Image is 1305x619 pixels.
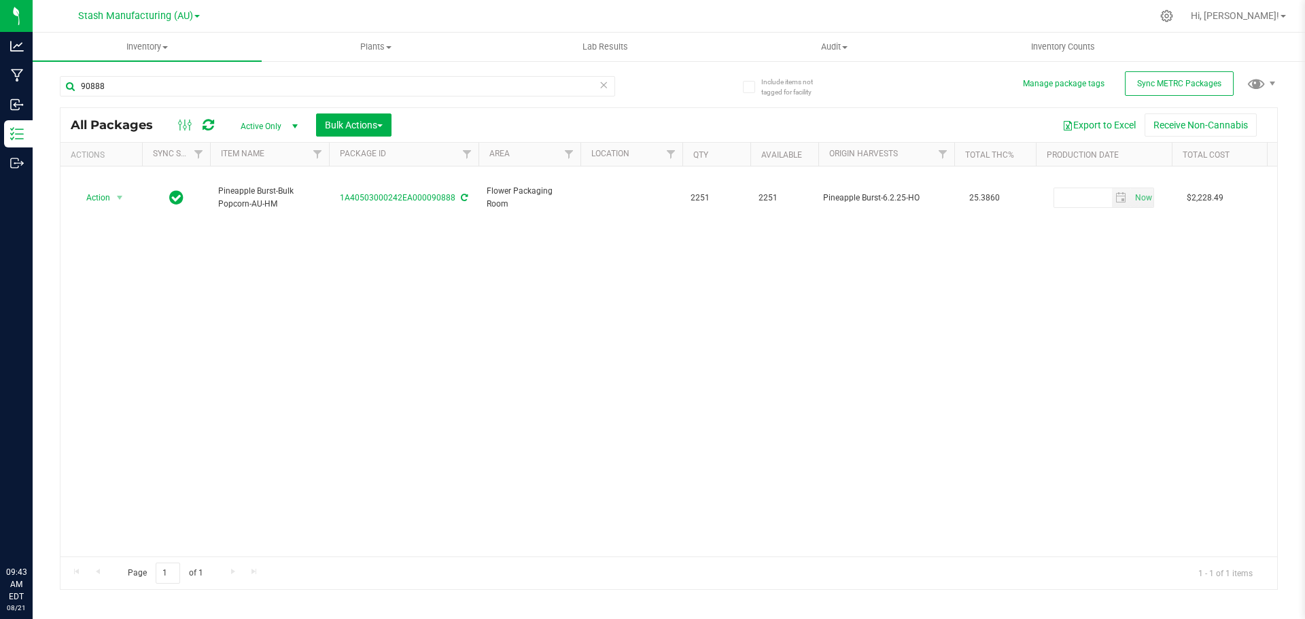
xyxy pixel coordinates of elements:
[487,185,572,211] span: Flower Packaging Room
[116,563,214,584] span: Page of 1
[60,76,615,96] input: Search Package ID, Item Name, SKU, Lot or Part Number...
[1132,188,1155,208] span: Set Current date
[78,10,193,22] span: Stash Manufacturing (AU)
[720,41,948,53] span: Audit
[599,76,608,94] span: Clear
[1054,113,1145,137] button: Export to Excel
[932,143,954,166] a: Filter
[962,188,1007,208] span: 25.3860
[558,143,580,166] a: Filter
[169,188,184,207] span: In Sync
[1187,563,1264,583] span: 1 - 1 of 1 items
[40,508,56,525] iframe: Resource center unread badge
[262,41,490,53] span: Plants
[761,150,802,160] a: Available
[691,192,742,205] span: 2251
[759,192,810,205] span: 2251
[829,149,898,158] a: Origin Harvests
[340,193,455,202] a: 1A40503000242EA000090888
[459,193,468,202] span: Sync from Compliance System
[1158,10,1175,22] div: Manage settings
[489,149,510,158] a: Area
[325,120,383,130] span: Bulk Actions
[564,41,646,53] span: Lab Results
[71,118,167,132] span: All Packages
[1013,41,1113,53] span: Inventory Counts
[221,149,264,158] a: Item Name
[14,510,54,551] iframe: Resource center
[6,603,27,613] p: 08/21
[316,113,391,137] button: Bulk Actions
[10,39,24,53] inline-svg: Analytics
[188,143,210,166] a: Filter
[1112,188,1132,207] span: select
[33,41,262,53] span: Inventory
[10,98,24,111] inline-svg: Inbound
[1047,150,1119,160] a: Production Date
[218,185,321,211] span: Pineapple Burst-Bulk Popcorn-AU-HM
[660,143,682,166] a: Filter
[156,563,180,584] input: 1
[823,192,950,205] div: Pineapple Burst-6.2.25-HO
[10,69,24,82] inline-svg: Manufacturing
[491,33,720,61] a: Lab Results
[74,188,111,207] span: Action
[591,149,629,158] a: Location
[71,150,137,160] div: Actions
[720,33,949,61] a: Audit
[1125,71,1234,96] button: Sync METRC Packages
[761,77,829,97] span: Include items not tagged for facility
[456,143,478,166] a: Filter
[1183,150,1230,160] a: Total Cost
[949,33,1178,61] a: Inventory Counts
[10,127,24,141] inline-svg: Inventory
[1131,188,1153,207] span: select
[1137,79,1221,88] span: Sync METRC Packages
[965,150,1014,160] a: Total THC%
[262,33,491,61] a: Plants
[1145,113,1257,137] button: Receive Non-Cannabis
[1023,78,1104,90] button: Manage package tags
[6,566,27,603] p: 09:43 AM EDT
[10,156,24,170] inline-svg: Outbound
[33,33,262,61] a: Inventory
[1191,10,1279,21] span: Hi, [PERSON_NAME]!
[153,149,205,158] a: Sync Status
[693,150,708,160] a: Qty
[340,149,386,158] a: Package ID
[1180,188,1230,208] span: $2,228.49
[307,143,329,166] a: Filter
[111,188,128,207] span: select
